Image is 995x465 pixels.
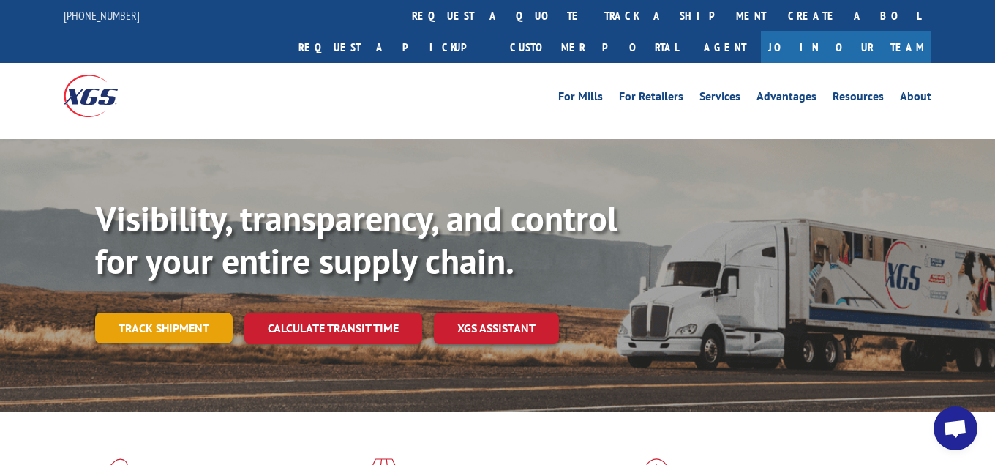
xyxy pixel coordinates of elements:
[95,196,617,283] b: Visibility, transparency, and control for your entire supply chain.
[95,313,233,343] a: Track shipment
[434,313,559,344] a: XGS ASSISTANT
[499,31,689,63] a: Customer Portal
[900,91,931,107] a: About
[619,91,683,107] a: For Retailers
[756,91,816,107] a: Advantages
[689,31,761,63] a: Agent
[934,406,977,450] div: Open chat
[64,8,140,23] a: [PHONE_NUMBER]
[699,91,740,107] a: Services
[761,31,931,63] a: Join Our Team
[833,91,884,107] a: Resources
[558,91,603,107] a: For Mills
[288,31,499,63] a: Request a pickup
[244,313,422,344] a: Calculate transit time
